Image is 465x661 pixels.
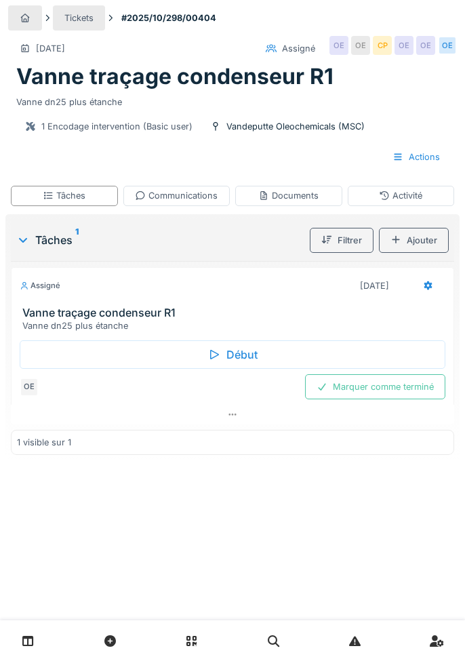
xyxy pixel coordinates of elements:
[381,144,451,169] div: Actions
[16,64,333,89] h1: Vanne traçage condenseur R1
[373,36,392,55] div: CP
[416,36,435,55] div: OE
[22,319,448,332] div: Vanne dn25 plus étanche
[226,120,365,133] div: Vandeputte Oleochemicals (MSC)
[135,189,218,202] div: Communications
[310,228,373,253] div: Filtrer
[379,228,449,253] div: Ajouter
[41,120,193,133] div: 1 Encodage intervention (Basic user)
[17,436,71,449] div: 1 visible sur 1
[305,374,445,399] div: Marquer comme terminé
[43,189,85,202] div: Tâches
[36,42,65,55] div: [DATE]
[329,36,348,55] div: OE
[75,232,79,248] sup: 1
[22,306,448,319] h3: Vanne traçage condenseur R1
[282,42,315,55] div: Assigné
[64,12,94,24] div: Tickets
[379,189,422,202] div: Activité
[116,12,222,24] strong: #2025/10/298/00404
[16,90,449,108] div: Vanne dn25 plus étanche
[20,280,60,292] div: Assigné
[360,279,389,292] div: [DATE]
[20,340,445,369] div: Début
[20,378,39,397] div: OE
[395,36,413,55] div: OE
[351,36,370,55] div: OE
[16,232,304,248] div: Tâches
[258,189,319,202] div: Documents
[438,36,457,55] div: OE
